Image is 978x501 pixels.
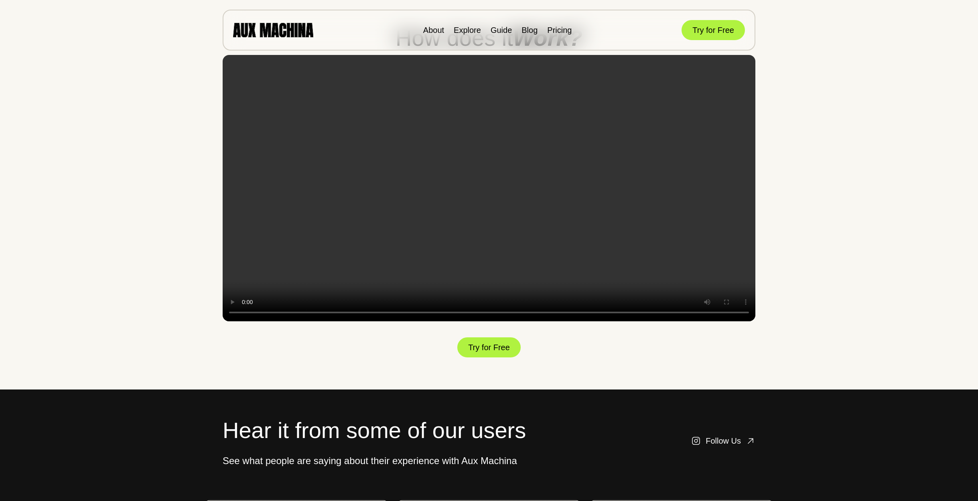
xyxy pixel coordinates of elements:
h2: Hear it from some of our users [223,414,526,447]
a: Follow Us [691,435,755,447]
a: Explore [454,26,481,34]
a: About [423,26,444,34]
button: Try for Free [457,337,521,357]
img: Instagram [691,436,701,446]
a: Pricing [547,26,572,34]
img: AUX MACHINA [233,23,313,37]
a: Guide [491,26,512,34]
p: See what people are saying about their experience with Aux Machina [223,454,526,468]
a: Blog [521,26,538,34]
button: Try for Free [682,20,745,40]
